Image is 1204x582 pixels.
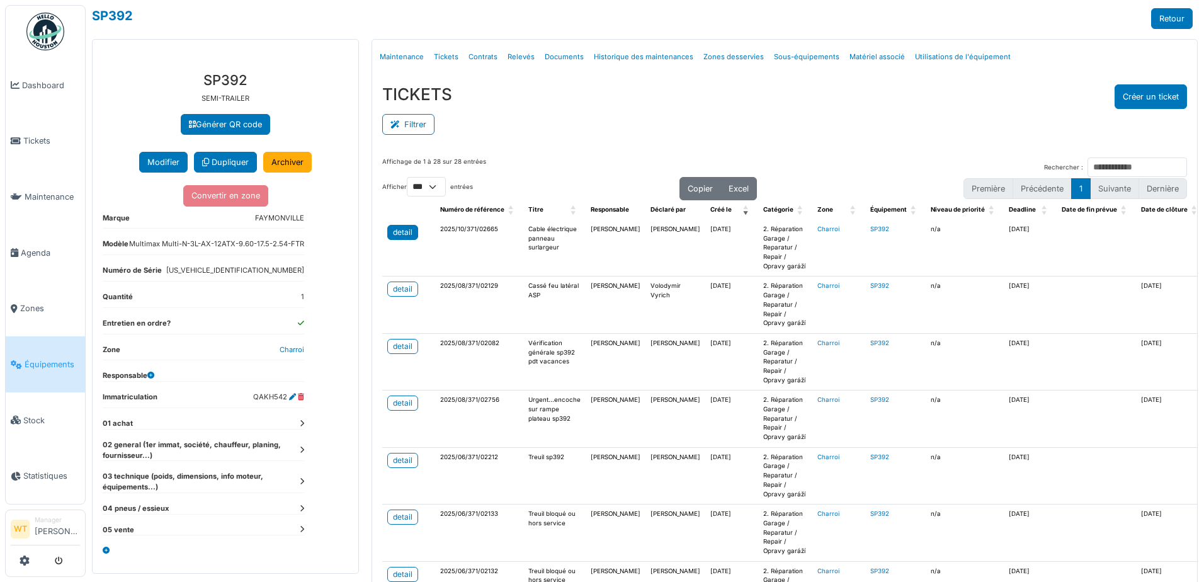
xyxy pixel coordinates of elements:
td: 2. Réparation Garage / Reparatur / Repair / Opravy garáží [758,333,812,390]
a: detail [387,396,418,411]
td: 2025/08/371/02082 [435,333,523,390]
span: Zones [20,302,80,314]
a: Maintenance [375,42,429,72]
td: 2025/08/371/02129 [435,277,523,333]
span: Copier [688,184,713,193]
button: 1 [1071,178,1091,199]
td: Cassé feu latéral ASP [523,277,586,333]
span: Déclaré par [650,206,686,213]
span: Titre: Activate to sort [571,200,578,220]
td: 2. Réparation Garage / Reparatur / Repair / Opravy garáží [758,505,812,561]
dt: 01 achat [103,418,304,429]
td: 2025/08/371/02756 [435,391,523,447]
span: Zone [817,206,833,213]
span: Équipements [25,358,80,370]
a: Charroi [817,396,839,403]
dt: Responsable [103,370,154,381]
td: Volodymir Vyrich [645,277,705,333]
a: Charroi [817,339,839,346]
td: [DATE] [1004,505,1057,561]
a: Équipements [6,336,85,392]
h3: TICKETS [382,84,452,104]
dt: Marque [103,213,130,229]
span: Créé le: Activate to remove sorting [743,200,751,220]
span: Date de clôture [1141,206,1188,213]
a: Sous-équipements [769,42,844,72]
dd: QAKH542 [253,392,304,402]
td: 2025/06/371/02212 [435,447,523,504]
button: Copier [679,177,721,200]
span: Catégorie [763,206,793,213]
td: Urgent...encoche sur rampe plateau sp392 [523,391,586,447]
td: [PERSON_NAME] [586,391,645,447]
a: detail [387,510,418,525]
td: n/a [926,391,1004,447]
span: Stock [23,414,80,426]
span: Maintenance [25,191,80,203]
a: Charroi [817,454,839,460]
a: Charroi [817,225,839,232]
dd: FAYMONVILLE [255,213,304,224]
td: [DATE] [1004,220,1057,277]
a: detail [387,339,418,354]
td: n/a [926,447,1004,504]
td: n/a [926,220,1004,277]
a: SP392 [870,339,889,346]
a: Charroi [817,282,839,289]
a: Agenda [6,225,85,281]
td: [DATE] [705,505,758,561]
h3: SP392 [103,72,348,88]
button: Modifier [139,152,188,173]
a: Générer QR code [181,114,270,135]
dt: Zone [103,345,120,360]
span: Date de clôture: Activate to sort [1191,200,1199,220]
a: Charroi [817,568,839,574]
td: n/a [926,505,1004,561]
a: Relevés [503,42,540,72]
dt: 05 vente [103,525,304,535]
span: Équipement [870,206,907,213]
td: [DATE] [705,220,758,277]
a: SP392 [870,568,889,574]
dt: 04 pneus / essieux [103,503,304,514]
td: [DATE] [1004,333,1057,390]
td: Cable électrique panneau surlargeur [523,220,586,277]
span: Équipement: Activate to sort [911,200,918,220]
a: WT Manager[PERSON_NAME] [11,515,80,545]
td: n/a [926,333,1004,390]
a: Documents [540,42,589,72]
span: Deadline: Activate to sort [1042,200,1049,220]
td: [DATE] [1004,277,1057,333]
dd: 1 [301,292,304,302]
span: Zone: Activate to sort [850,200,858,220]
dt: Quantité [103,292,133,307]
td: 2. Réparation Garage / Reparatur / Repair / Opravy garáží [758,220,812,277]
td: [DATE] [705,333,758,390]
td: Treuil bloqué ou hors service [523,505,586,561]
div: detail [393,283,412,295]
a: Charroi [817,510,839,517]
span: Agenda [21,247,80,259]
td: 2025/06/371/02133 [435,505,523,561]
a: SP392 [870,454,889,460]
button: Excel [720,177,757,200]
td: 2. Réparation Garage / Reparatur / Repair / Opravy garáží [758,277,812,333]
dt: Modèle [103,239,128,254]
a: Statistiques [6,448,85,505]
a: Stock [6,392,85,448]
td: Treuil sp392 [523,447,586,504]
div: detail [393,341,412,352]
td: [PERSON_NAME] [586,333,645,390]
td: [PERSON_NAME] [645,391,705,447]
td: [DATE] [1004,447,1057,504]
td: [PERSON_NAME] [586,447,645,504]
a: Historique des maintenances [589,42,698,72]
a: Tickets [429,42,463,72]
label: Afficher entrées [382,177,473,197]
a: detail [387,225,418,240]
td: 2. Réparation Garage / Reparatur / Repair / Opravy garáží [758,447,812,504]
nav: pagination [963,178,1187,199]
span: Deadline [1009,206,1036,213]
dd: [US_VEHICLE_IDENTIFICATION_NUMBER] [166,265,304,276]
div: detail [393,569,412,580]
